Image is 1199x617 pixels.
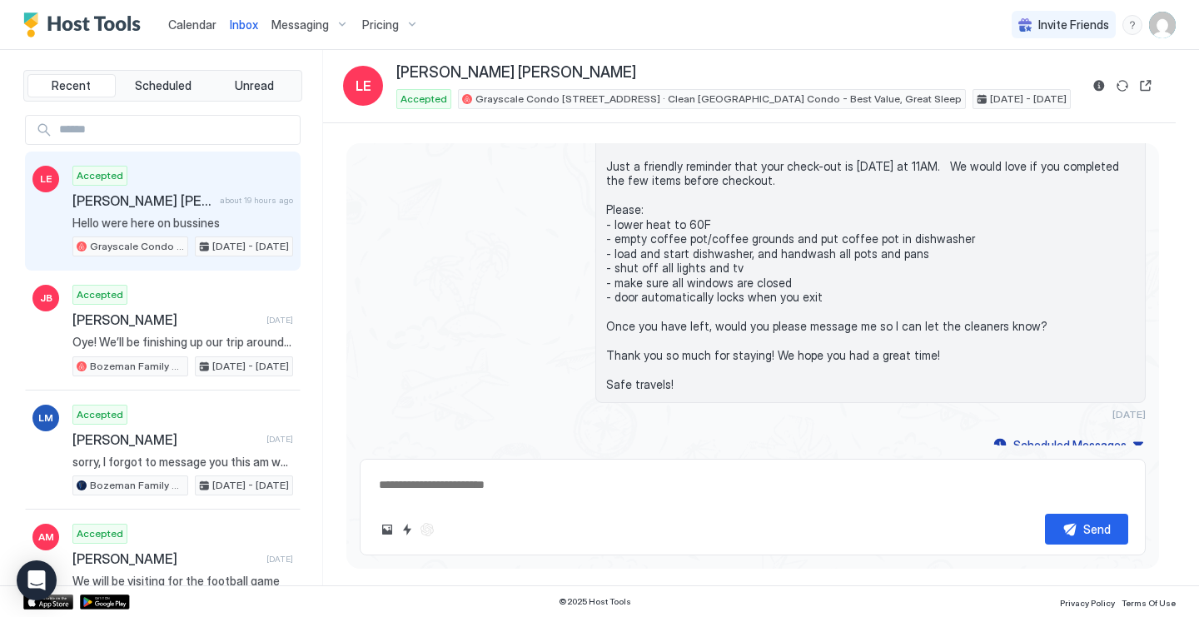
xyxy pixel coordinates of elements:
span: Scheduled [135,78,192,93]
span: [PERSON_NAME] [72,431,260,448]
button: Scheduled Messages [991,434,1146,456]
button: Reservation information [1089,76,1109,96]
span: Accepted [400,92,447,107]
span: LE [40,172,52,187]
button: Upload image [377,520,397,540]
span: We will be visiting for the football game [72,574,293,589]
button: Scheduled [119,74,207,97]
span: LM [38,411,53,425]
a: Host Tools Logo [23,12,148,37]
div: Scheduled Messages [1013,436,1127,454]
span: Pricing [362,17,399,32]
span: Hello were here on bussines [72,216,293,231]
div: Send [1083,520,1111,538]
span: [DATE] - [DATE] [990,92,1067,107]
span: Recent [52,78,91,93]
a: App Store [23,595,73,610]
a: Terms Of Use [1122,593,1176,610]
span: Grayscale Condo [STREET_ADDRESS] · Clean [GEOGRAPHIC_DATA] Condo - Best Value, Great Sleep [90,239,184,254]
button: Unread [210,74,298,97]
button: Quick reply [397,520,417,540]
span: [PERSON_NAME] [PERSON_NAME] [72,192,213,209]
span: Privacy Policy [1060,598,1115,608]
span: Inbox [230,17,258,32]
div: menu [1122,15,1142,35]
span: Messaging [271,17,329,32]
span: Accepted [77,526,123,541]
span: Unread [235,78,274,93]
span: Terms Of Use [1122,598,1176,608]
button: Open reservation [1136,76,1156,96]
span: Accepted [77,287,123,302]
span: about 19 hours ago [220,195,293,206]
span: LE [356,76,371,96]
span: Accepted [77,168,123,183]
span: JB [40,291,52,306]
div: tab-group [23,70,302,102]
div: Open Intercom Messenger [17,560,57,600]
button: Sync reservation [1112,76,1132,96]
a: Calendar [168,16,216,33]
a: Google Play Store [80,595,130,610]
span: Hi [PERSON_NAME], Just a friendly reminder that your check-out is [DATE] at 11AM. We would love i... [606,130,1135,392]
span: [PERSON_NAME] [PERSON_NAME] [396,63,636,82]
button: Send [1045,514,1128,545]
span: Bozeman Family Rancher [90,478,184,493]
span: Accepted [77,407,123,422]
a: Inbox [230,16,258,33]
span: Bozeman Family Rancher [90,359,184,374]
span: [DATE] - [DATE] [212,478,289,493]
span: Grayscale Condo [STREET_ADDRESS] · Clean [GEOGRAPHIC_DATA] Condo - Best Value, Great Sleep [475,92,962,107]
span: [PERSON_NAME] [72,311,260,328]
span: [DATE] - [DATE] [212,239,289,254]
span: [PERSON_NAME] [72,550,260,567]
div: User profile [1149,12,1176,38]
span: Oye! We’ll be finishing up our trip around [GEOGRAPHIC_DATA] and glacier and plan to spend the la... [72,335,293,350]
span: [DATE] - [DATE] [212,359,289,374]
input: Input Field [52,116,300,144]
span: [DATE] [266,315,293,326]
span: Calendar [168,17,216,32]
button: Recent [27,74,116,97]
span: [DATE] [1112,408,1146,420]
span: AM [38,530,54,545]
a: Privacy Policy [1060,593,1115,610]
span: © 2025 Host Tools [559,596,631,607]
span: [DATE] [266,434,293,445]
span: sorry, I forgot to message you this am when we checked out. yes, I will leave a 5 star review. ou... [72,455,293,470]
span: Invite Friends [1038,17,1109,32]
span: [DATE] [266,554,293,565]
